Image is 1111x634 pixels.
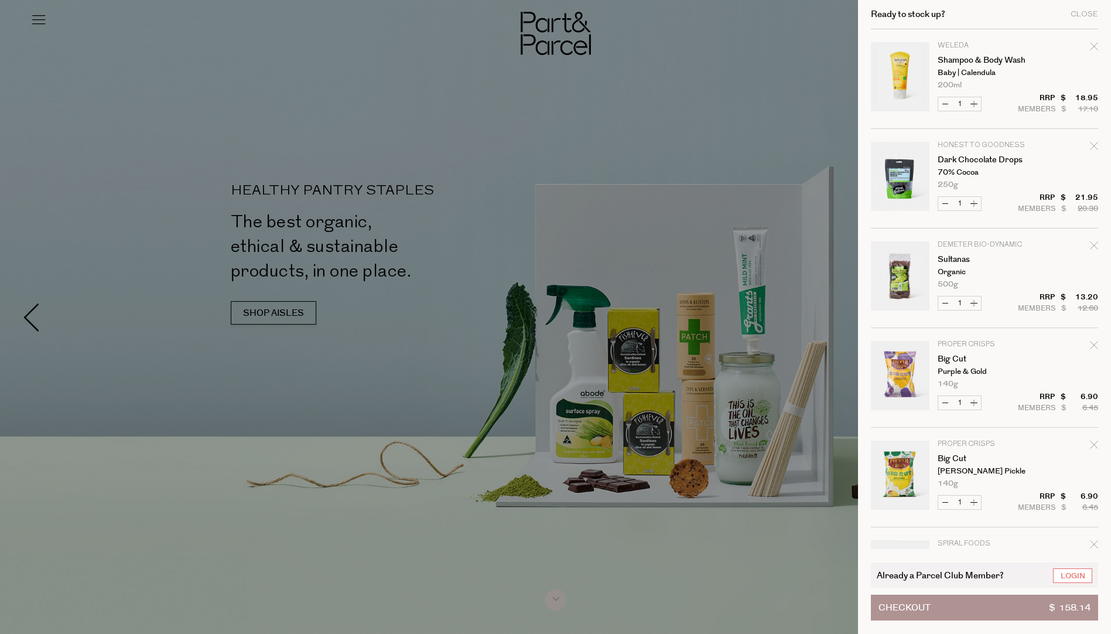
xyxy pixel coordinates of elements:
span: 250g [938,181,958,189]
div: Remove Shampoo & Body Wash [1090,40,1098,56]
span: 140g [938,380,958,388]
button: Checkout$ 158.14 [871,595,1098,621]
a: Big Cut [938,455,1028,463]
input: QTY Big Cut [952,496,967,509]
span: Checkout [878,595,931,620]
span: 140g [938,480,958,488]
span: Already a Parcel Club Member? [877,568,1004,582]
input: QTY Shampoo & Body Wash [952,97,967,111]
a: Big Cut [938,355,1028,363]
p: Proper Crisps [938,441,1028,448]
p: Weleda [938,42,1028,49]
span: 200ml [938,81,962,89]
input: QTY Sultanas [952,296,967,310]
p: Baby | Calendula [938,69,1028,77]
div: Remove Dark Chocolate Drops [1090,140,1098,156]
div: Close [1071,11,1098,18]
input: QTY Dark Chocolate Drops [952,197,967,210]
h2: Ready to stock up? [871,10,945,19]
div: Remove Big Cut [1090,339,1098,355]
p: Proper Crisps [938,341,1028,348]
p: Purple & Gold [938,368,1028,376]
a: Login [1053,568,1092,583]
p: Spiral Foods [938,540,1028,547]
p: Demeter Bio-Dynamic [938,241,1028,248]
input: QTY Big Cut [952,396,967,410]
p: [PERSON_NAME] Pickle [938,468,1028,475]
p: Organic [938,268,1028,276]
span: $ 158.14 [1049,595,1091,620]
a: Sultanas [938,255,1028,264]
span: 500g [938,281,958,288]
div: Remove Big Cut [1090,439,1098,455]
p: 70% Cocoa [938,169,1028,176]
a: Shampoo & Body Wash [938,56,1028,64]
div: Remove Sultanas [1090,240,1098,255]
div: Remove Rice Crackers [1090,538,1098,554]
p: Honest to Goodness [938,142,1028,149]
a: Dark Chocolate Drops [938,156,1028,164]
